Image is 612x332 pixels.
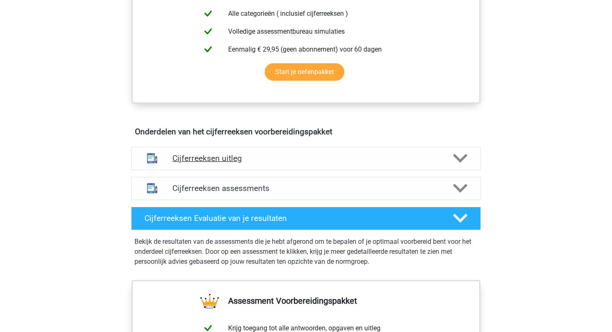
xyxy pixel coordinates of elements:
a: Start je oefenpakket [265,63,344,81]
h4: Cijferreeksen uitleg [172,154,440,163]
a: Cijferreeksen Evaluatie van je resultaten [128,207,484,230]
a: uitleg Cijferreeksen uitleg [128,147,484,170]
h4: Cijferreeksen Evaluatie van je resultaten [144,213,440,223]
img: cijferreeksen uitleg [142,148,163,169]
h4: Onderdelen van het cijferreeksen voorbereidingspakket [135,127,477,136]
a: assessments Cijferreeksen assessments [128,177,484,200]
img: cijferreeksen assessments [142,178,163,199]
p: Bekijk de resultaten van de assessments die je hebt afgerond om te bepalen of je optimaal voorber... [134,237,478,267]
h4: Cijferreeksen assessments [172,183,440,193]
